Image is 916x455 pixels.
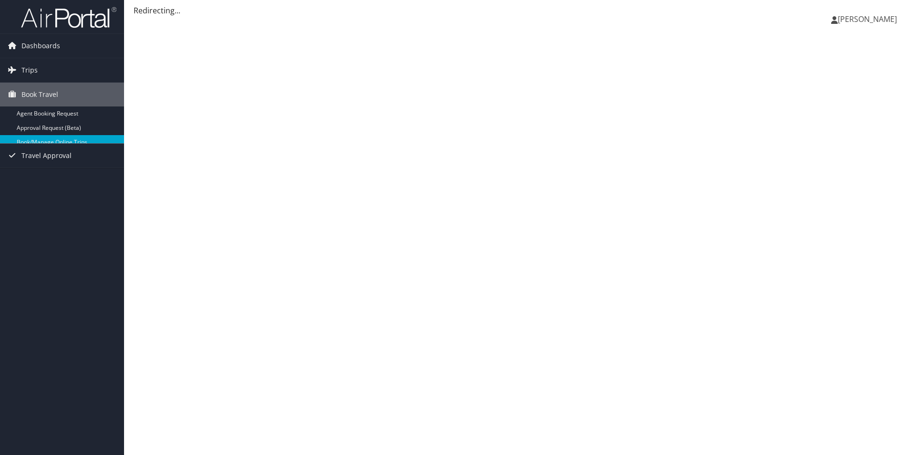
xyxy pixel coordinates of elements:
[21,34,60,58] span: Dashboards
[831,5,906,33] a: [PERSON_NAME]
[134,5,906,16] div: Redirecting...
[21,83,58,106] span: Book Travel
[21,6,116,29] img: airportal-logo.png
[21,58,38,82] span: Trips
[21,144,72,168] span: Travel Approval
[838,14,897,24] span: [PERSON_NAME]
